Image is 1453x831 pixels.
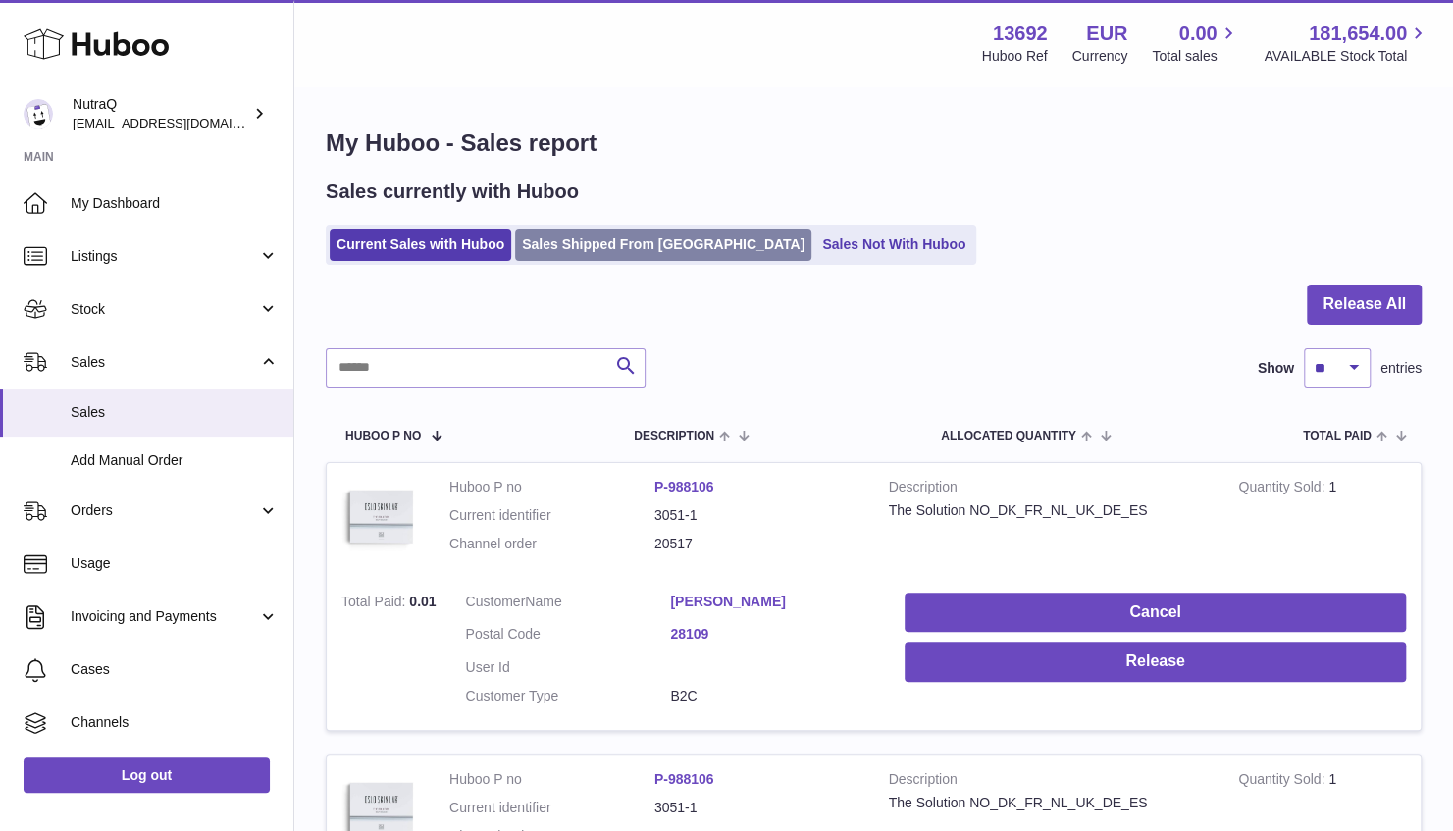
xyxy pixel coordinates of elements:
[889,501,1210,520] div: The Solution NO_DK_FR_NL_UK_DE_ES
[449,506,654,525] dt: Current identifier
[71,607,258,626] span: Invoicing and Payments
[71,403,279,422] span: Sales
[466,594,526,609] span: Customer
[515,229,811,261] a: Sales Shipped From [GEOGRAPHIC_DATA]
[449,478,654,496] dt: Huboo P no
[466,625,671,649] dt: Postal Code
[905,642,1406,682] button: Release
[73,95,249,132] div: NutraQ
[1307,285,1422,325] button: Release All
[654,799,859,817] dd: 3051-1
[993,21,1048,47] strong: 13692
[1264,21,1429,66] a: 181,654.00 AVAILABLE Stock Total
[670,593,875,611] a: [PERSON_NAME]
[71,300,258,319] span: Stock
[449,770,654,789] dt: Huboo P no
[889,794,1210,812] div: The Solution NO_DK_FR_NL_UK_DE_ES
[71,451,279,470] span: Add Manual Order
[889,770,1210,794] strong: Description
[941,430,1076,442] span: ALLOCATED Quantity
[409,594,436,609] span: 0.01
[1258,359,1294,378] label: Show
[1264,47,1429,66] span: AVAILABLE Stock Total
[71,194,279,213] span: My Dashboard
[634,430,714,442] span: Description
[341,478,420,556] img: 136921728478892.jpg
[71,353,258,372] span: Sales
[1238,479,1328,499] strong: Quantity Sold
[24,757,270,793] a: Log out
[654,506,859,525] dd: 3051-1
[654,771,714,787] a: P-988106
[1152,47,1239,66] span: Total sales
[71,247,258,266] span: Listings
[24,99,53,129] img: log@nutraq.com
[905,593,1406,633] button: Cancel
[466,593,671,616] dt: Name
[330,229,511,261] a: Current Sales with Huboo
[1086,21,1127,47] strong: EUR
[1380,359,1422,378] span: entries
[889,478,1210,501] strong: Description
[1309,21,1407,47] span: 181,654.00
[345,430,421,442] span: Huboo P no
[1179,21,1218,47] span: 0.00
[71,713,279,732] span: Channels
[71,501,258,520] span: Orders
[654,535,859,553] dd: 20517
[326,128,1422,159] h1: My Huboo - Sales report
[449,535,654,553] dt: Channel order
[1072,47,1128,66] div: Currency
[449,799,654,817] dt: Current identifier
[466,658,671,677] dt: User Id
[71,554,279,573] span: Usage
[326,179,579,205] h2: Sales currently with Huboo
[815,229,972,261] a: Sales Not With Huboo
[71,660,279,679] span: Cases
[1152,21,1239,66] a: 0.00 Total sales
[1303,430,1372,442] span: Total paid
[1223,463,1421,578] td: 1
[341,594,409,614] strong: Total Paid
[466,687,671,705] dt: Customer Type
[73,115,288,130] span: [EMAIL_ADDRESS][DOMAIN_NAME]
[670,625,875,644] a: 28109
[654,479,714,494] a: P-988106
[982,47,1048,66] div: Huboo Ref
[1238,771,1328,792] strong: Quantity Sold
[670,687,875,705] dd: B2C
